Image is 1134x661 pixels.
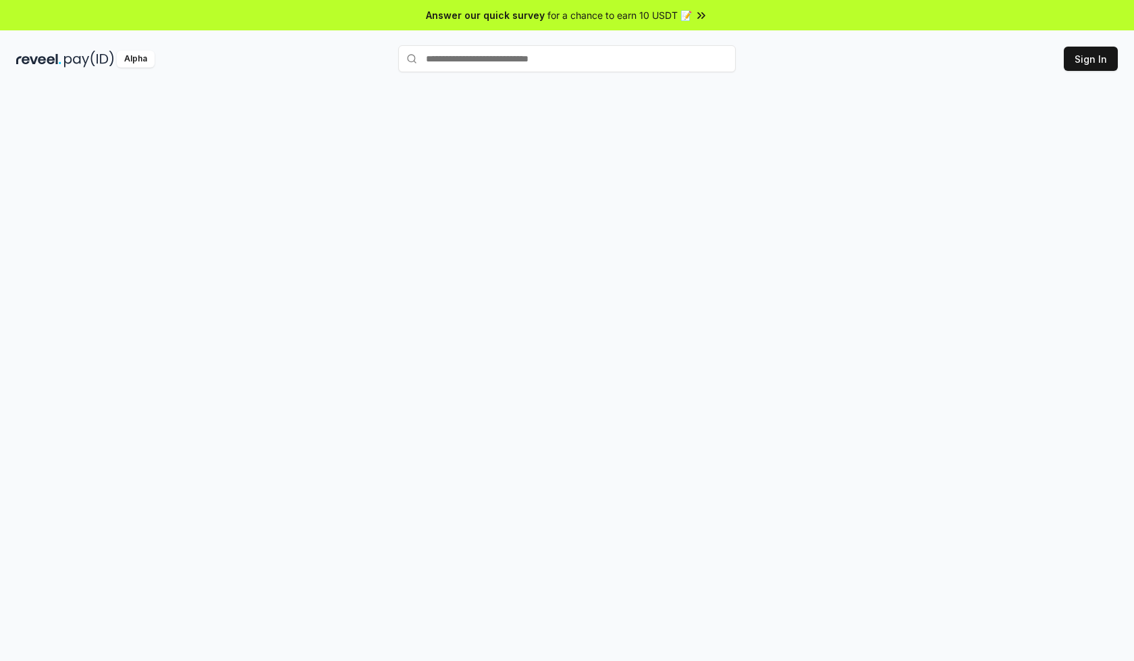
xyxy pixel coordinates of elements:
[64,51,114,68] img: pay_id
[117,51,155,68] div: Alpha
[547,8,692,22] span: for a chance to earn 10 USDT 📝
[1064,47,1118,71] button: Sign In
[16,51,61,68] img: reveel_dark
[426,8,545,22] span: Answer our quick survey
